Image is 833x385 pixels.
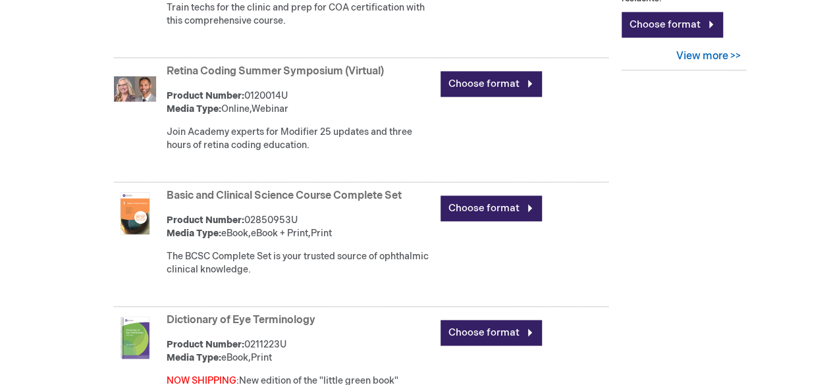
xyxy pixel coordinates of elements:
img: 0211223u_57.png [114,317,156,359]
a: Choose format [441,71,542,97]
strong: Media Type: [167,352,221,363]
div: 0211223U eBook,Print [167,338,435,365]
div: 0120014U Online,Webinar [167,90,435,116]
strong: Product Number: [167,215,244,226]
img: 02850953u_47.png [114,192,156,234]
a: Retina Coding Summer Symposium (Virtual) [167,65,384,78]
a: View more >> [622,44,745,70]
div: Join Academy experts for Modifier 25 updates and three hours of retina coding education. [167,126,435,152]
div: Train techs for the clinic and prep for COA certification with this comprehensive course. [167,1,435,28]
a: Basic and Clinical Science Course Complete Set [167,190,402,202]
div: The BCSC Complete Set is your trusted source of ophthalmic clinical knowledge. [167,250,435,276]
a: Dictionary of Eye Terminology [167,314,315,326]
div: 02850953U eBook,eBook + Print,Print [167,214,435,240]
img: 0120014u_4.jpg [114,68,156,110]
strong: Media Type: [167,103,221,115]
strong: Media Type: [167,228,221,239]
a: Choose format [441,195,542,221]
strong: Product Number: [167,90,244,101]
strong: Product Number: [167,339,244,350]
a: Choose format [441,320,542,346]
a: Choose format [622,12,723,38]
